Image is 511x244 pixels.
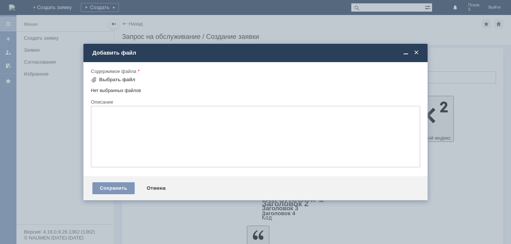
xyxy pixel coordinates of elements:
span: Закрыть [413,49,420,56]
div: Выбрать файл [99,77,135,83]
div: ДД! Удалите чек [3,3,109,9]
div: Содержимое файла [91,69,419,74]
div: Добавить файл [92,49,420,56]
div: Нет выбранных файлов [91,85,420,94]
div: Описание [91,100,419,104]
span: Свернуть (Ctrl + M) [402,49,410,56]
